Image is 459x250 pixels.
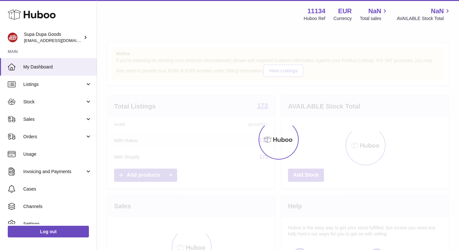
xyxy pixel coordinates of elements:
span: Invoicing and Payments [23,169,85,175]
strong: EUR [338,7,352,16]
span: Total sales [360,16,389,22]
div: Supa Dupa Goods [24,31,82,44]
span: [EMAIL_ADDRESS][DOMAIN_NAME] [24,38,95,43]
span: My Dashboard [23,64,92,70]
span: Stock [23,99,85,105]
a: NaN Total sales [360,7,389,22]
span: Listings [23,81,85,88]
span: Channels [23,203,92,210]
span: AVAILABLE Stock Total [397,16,451,22]
span: NaN [431,7,444,16]
a: NaN AVAILABLE Stock Total [397,7,451,22]
span: Sales [23,116,85,122]
div: Currency [334,16,352,22]
img: hello@slayalldayofficial.com [8,33,17,42]
span: Usage [23,151,92,157]
strong: 11134 [307,7,326,16]
span: Cases [23,186,92,192]
div: Huboo Ref [304,16,326,22]
a: Log out [8,226,89,237]
span: Orders [23,134,85,140]
span: Settings [23,221,92,227]
span: NaN [368,7,381,16]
